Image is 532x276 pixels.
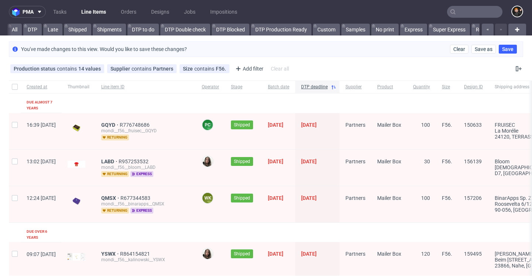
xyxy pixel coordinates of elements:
a: Custom [313,24,340,35]
span: 16:39 [DATE] [27,122,56,128]
span: Save [502,47,514,52]
a: Orders [116,6,141,18]
span: 12:24 [DATE] [27,195,56,201]
div: mondi__f56__kalinowski__YSWX [101,257,190,263]
a: Late [43,24,62,35]
span: [DATE] [268,251,283,257]
span: F56. [442,251,452,257]
a: R864154821 [120,251,151,257]
a: DTP Double check [160,24,210,35]
span: Clear [453,47,465,52]
a: Impositions [206,6,242,18]
img: Izabela Kostyk [202,249,213,259]
button: Save as [471,45,496,54]
span: Mailer Box [377,195,401,201]
span: [DATE] [301,195,317,201]
span: returning [101,171,129,177]
a: Designs [147,6,174,18]
span: [DATE] [268,195,283,201]
span: 157206 [464,195,482,201]
span: 120 [421,251,430,257]
span: Partners [345,159,365,164]
figcaption: PC [202,120,213,130]
span: contains [57,66,78,72]
a: DTP Production Ready [251,24,311,35]
span: returning [101,134,129,140]
a: Shipments [93,24,126,35]
span: Operator [202,84,219,90]
span: Product [377,84,401,90]
span: [DATE] [301,122,317,128]
a: GQYD [101,122,120,128]
span: Shipped [234,158,250,165]
a: Jobs [180,6,200,18]
a: R677344583 [120,195,152,201]
span: [DATE] [301,159,317,164]
span: returning [101,208,129,214]
a: Super Express [429,24,470,35]
span: Stage [231,84,256,90]
a: R957253532 [119,159,150,164]
span: contains [194,66,216,72]
span: QMSX [101,195,120,201]
div: Due almost 7 years [27,99,56,111]
span: [DATE] [268,122,283,128]
div: mondi__f56__binarapps__QMSX [101,201,190,207]
span: Production status [14,66,57,72]
div: F56. [216,66,226,72]
img: data [68,161,85,168]
span: Design ID [464,84,483,90]
a: R776748686 [120,122,151,128]
span: Batch date [268,84,289,90]
a: DTP Blocked [212,24,249,35]
span: 30 [424,159,430,164]
span: Mailer Box [377,159,401,164]
img: data [68,195,85,207]
img: data [68,122,85,134]
div: mondi__f56__fruisec__GQYD [101,128,190,134]
img: logo [12,8,23,16]
span: F56. [442,122,452,128]
span: Partners [345,195,365,201]
span: YSWX [101,251,120,257]
span: Quantity [413,84,430,90]
span: Shipped [234,122,250,128]
a: Line Items [77,6,110,18]
span: pma [23,9,34,14]
a: Tasks [49,6,71,18]
div: mondi__f56__bloom__LABD [101,164,190,170]
span: 13:02 [DATE] [27,159,56,164]
span: Mailer Box [377,122,401,128]
span: Supplier [110,66,132,72]
span: Supplier [345,84,365,90]
figcaption: WK [202,193,213,203]
a: No print [371,24,399,35]
span: Shipped [234,195,250,201]
span: 150633 [464,122,482,128]
div: Clear all [269,64,290,74]
span: 09:07 [DATE] [27,251,56,257]
span: DTP deadline [301,84,328,90]
div: Due over 6 years [27,229,56,241]
span: Size [183,66,194,72]
a: Samples [341,24,370,35]
span: Shipped [234,251,250,257]
span: 100 [421,195,430,201]
span: Partners [345,251,365,257]
span: Mailer Box [377,251,401,257]
span: express [130,208,153,214]
div: Add filter [232,63,265,75]
button: Clear [450,45,468,54]
button: pma [9,6,46,18]
a: Express [400,24,427,35]
a: LABD [101,159,119,164]
span: [DATE] [301,251,317,257]
span: Size [442,84,452,90]
a: Reprint [471,24,497,35]
div: Partners [153,66,173,72]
